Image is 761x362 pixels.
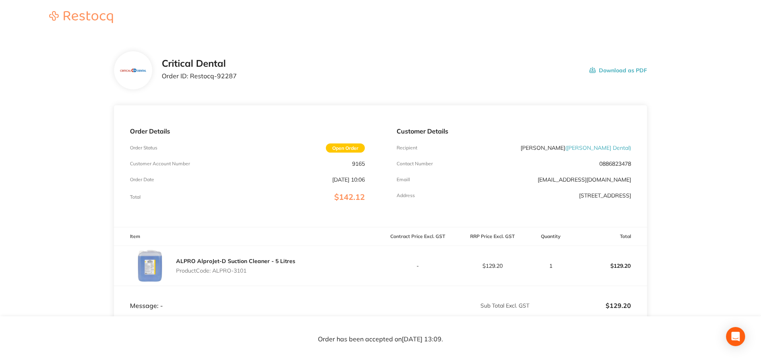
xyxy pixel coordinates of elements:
a: ALPRO AlproJet-D Suction Cleaner - 5 Litres [176,257,295,265]
p: Customer Details [397,128,631,135]
p: 0886823478 [599,161,631,167]
img: cWxlcXJ3Mw [130,246,170,286]
p: $12.92 [530,316,631,323]
th: RRP Price Excl. GST [455,227,530,246]
p: Order ID: Restocq- 92287 [162,72,237,79]
th: Quantity [530,227,572,246]
p: Sub Total Excl. GST [381,302,529,309]
p: Order Details [130,128,364,135]
span: Open Order [326,143,365,153]
div: Open Intercom Messenger [726,327,745,346]
p: [STREET_ADDRESS] [579,192,631,199]
p: Address [397,193,415,198]
img: Restocq logo [41,11,121,23]
td: Message: - [114,286,380,310]
th: Item [114,227,380,246]
p: $129.20 [455,263,529,269]
p: Total [130,194,141,200]
th: Contract Price Excl. GST [381,227,455,246]
img: YXZldDgzMQ [120,68,146,74]
p: Order Date [130,177,154,182]
p: $129.20 [530,302,631,309]
a: [EMAIL_ADDRESS][DOMAIN_NAME] [538,176,631,183]
p: Contact Number [397,161,433,166]
p: Order has been accepted on [DATE] 13:09 . [318,336,443,343]
p: $129.20 [573,256,647,275]
p: Emaill [397,177,410,182]
th: Total [572,227,647,246]
p: - [381,263,455,269]
p: [DATE] 10:06 [332,176,365,183]
button: Download as PDF [589,58,647,83]
p: [PERSON_NAME] [521,145,631,151]
p: Order Status [130,145,157,151]
span: ( [PERSON_NAME] Dental ) [565,144,631,151]
h2: Critical Dental [162,58,237,69]
a: Restocq logo [41,11,121,24]
span: $142.12 [334,192,365,202]
p: Product Code: ALPRO-3101 [176,267,295,274]
p: 9165 [352,161,365,167]
p: 1 [530,263,572,269]
p: Customer Account Number [130,161,190,166]
p: Recipient [397,145,417,151]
